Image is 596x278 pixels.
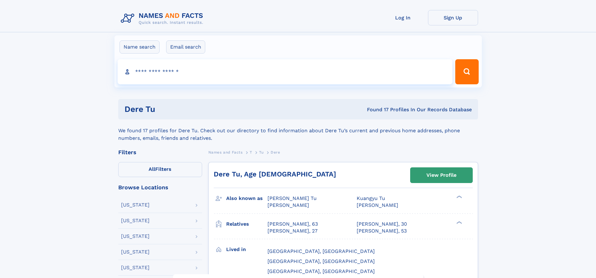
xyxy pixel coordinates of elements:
[250,148,252,156] a: T
[271,150,280,155] span: Dere
[357,221,407,228] a: [PERSON_NAME], 30
[267,195,317,201] span: [PERSON_NAME] Tu
[226,193,267,204] h3: Also known as
[428,10,478,25] a: Sign Up
[121,218,150,223] div: [US_STATE]
[226,219,267,229] h3: Relatives
[378,10,428,25] a: Log In
[259,148,263,156] a: Tu
[267,228,318,234] a: [PERSON_NAME], 27
[121,249,150,254] div: [US_STATE]
[267,258,375,264] span: [GEOGRAPHIC_DATA], [GEOGRAPHIC_DATA]
[455,220,462,224] div: ❯
[118,119,478,142] div: We found 17 profiles for Dere Tu. Check out our directory to find information about Dere Tu’s cur...
[410,168,472,183] a: View Profile
[426,168,456,182] div: View Profile
[118,59,453,84] input: search input
[121,265,150,270] div: [US_STATE]
[259,150,263,155] span: Tu
[357,228,407,234] a: [PERSON_NAME], 53
[125,105,261,113] h1: Dere Tu
[121,234,150,239] div: [US_STATE]
[261,106,472,113] div: Found 17 Profiles In Our Records Database
[166,40,205,54] label: Email search
[214,170,336,178] a: Dere Tu, Age [DEMOGRAPHIC_DATA]
[118,10,208,27] img: Logo Names and Facts
[208,148,243,156] a: Names and Facts
[226,244,267,255] h3: Lived in
[120,40,160,54] label: Name search
[118,185,202,190] div: Browse Locations
[267,202,309,208] span: [PERSON_NAME]
[121,202,150,207] div: [US_STATE]
[455,195,462,199] div: ❯
[267,248,375,254] span: [GEOGRAPHIC_DATA], [GEOGRAPHIC_DATA]
[357,195,385,201] span: Kuangyu Tu
[267,221,318,228] a: [PERSON_NAME], 63
[149,166,155,172] span: All
[455,59,478,84] button: Search Button
[250,150,252,155] span: T
[357,202,398,208] span: [PERSON_NAME]
[118,149,202,155] div: Filters
[118,162,202,177] label: Filters
[267,268,375,274] span: [GEOGRAPHIC_DATA], [GEOGRAPHIC_DATA]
